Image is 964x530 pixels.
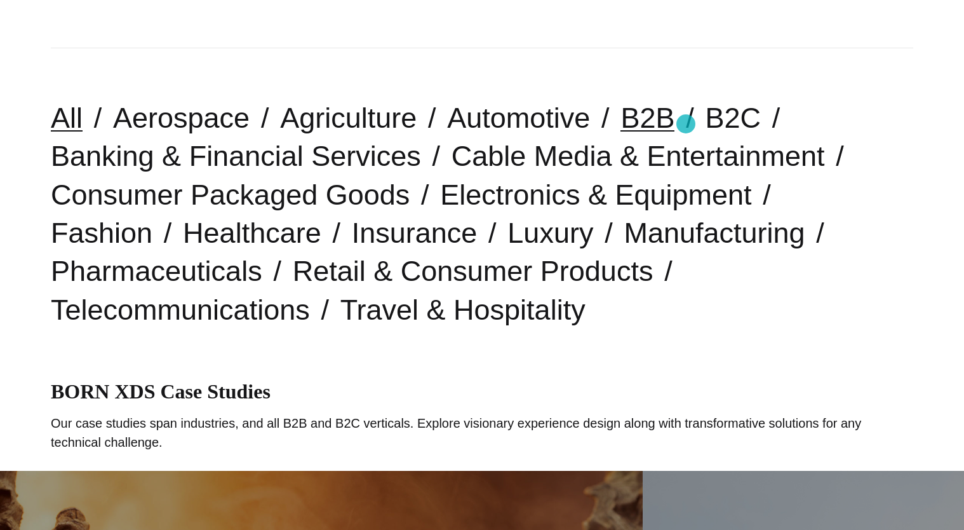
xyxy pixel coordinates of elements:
a: Automotive [447,102,590,134]
a: Consumer Packaged Goods [51,179,410,211]
a: Aerospace [113,102,250,134]
a: Travel & Hospitality [340,294,586,326]
a: Agriculture [280,102,417,134]
a: Luxury [507,217,593,249]
a: Retail & Consumer Products [293,255,653,287]
a: Telecommunications [51,294,310,326]
a: Insurance [352,217,478,249]
a: Cable Media & Entertainment [452,140,825,172]
p: Our case studies span industries, and all B2B and B2C verticals. Explore visionary experience des... [51,414,913,452]
a: Manufacturing [624,217,805,249]
a: Fashion [51,217,152,249]
a: Electronics & Equipment [440,179,751,211]
a: Banking & Financial Services [51,140,421,172]
a: All [51,102,83,134]
a: Pharmaceuticals [51,255,262,287]
a: B2B [620,102,674,134]
a: B2C [705,102,761,134]
a: Healthcare [183,217,321,249]
h1: BORN XDS Case Studies [51,380,913,404]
